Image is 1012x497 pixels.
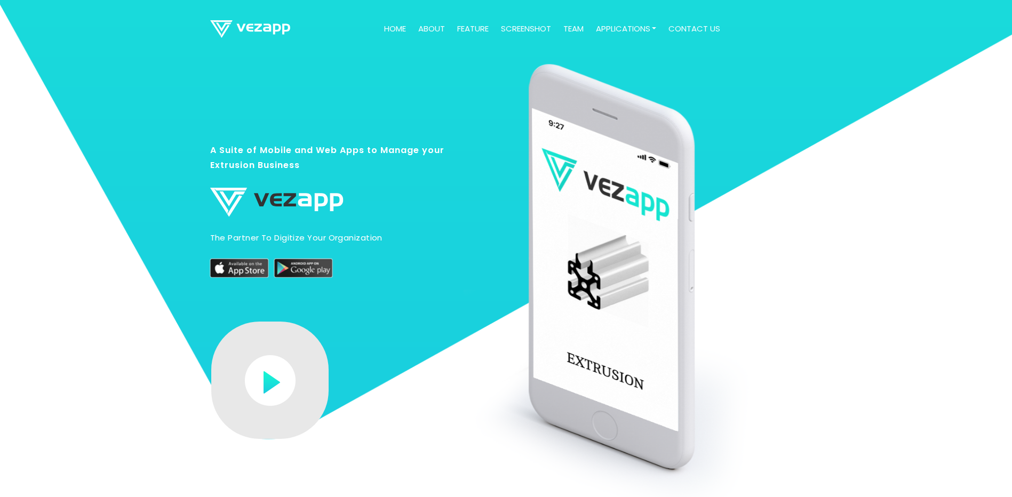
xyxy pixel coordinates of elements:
a: feature [453,19,493,39]
h3: A Suite of Mobile and Web Apps to Manage your Extrusion Business [210,142,458,183]
a: Applications [592,19,661,39]
a: contact us [664,19,724,39]
img: play-button [245,355,296,406]
a: screenshot [497,19,555,39]
a: Home [380,19,410,39]
a: team [559,19,588,39]
p: The partner to digitize your organization [210,230,458,245]
img: logo [210,187,344,217]
img: appstore [210,259,269,278]
img: play-store [274,259,333,278]
img: logo [210,20,290,38]
a: about [414,19,449,39]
